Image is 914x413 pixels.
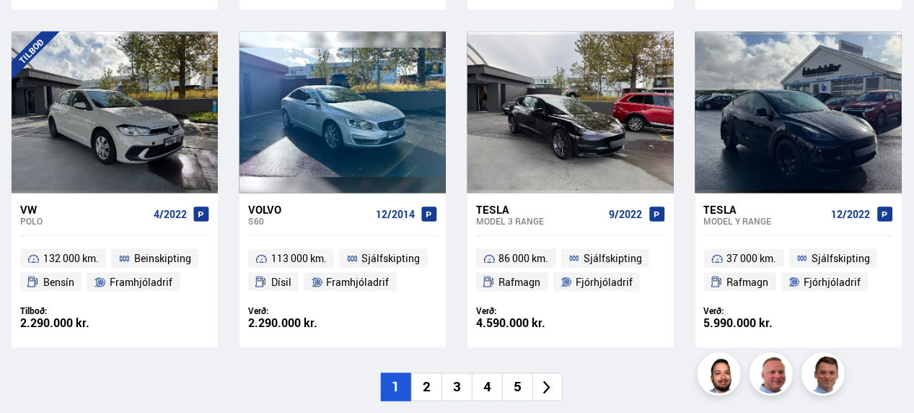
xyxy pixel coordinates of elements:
[134,250,191,267] span: Beinskipting
[271,250,327,267] span: 113 000 km.
[240,194,446,348] a: Volvo S60 12/2014 113 000 km. Sjálfskipting Dísil Framhjóladrif Verð: 2.290.000 kr.
[20,203,148,216] div: VW
[476,203,604,216] div: Tesla
[441,373,472,401] li: 3
[502,373,532,401] li: 5
[832,209,871,220] span: 12/2022
[381,373,411,401] li: 1
[110,274,172,291] span: Framhjóladrif
[248,203,370,216] div: Volvo
[727,274,769,291] span: Rafmagn
[248,305,343,316] div: Verð:
[727,250,777,267] span: 37 000 km.
[467,194,674,348] a: Tesla Model 3 RANGE 9/2022 86 000 km. Sjálfskipting Rafmagn Fjórhjóladrif Verð: 4.590.000 kr.
[12,6,55,49] button: Opna LiveChat spjallviðmót
[700,355,743,398] img: nhp88E3Fdnt1Opn2.png
[499,250,549,267] span: 86 000 km.
[476,216,604,226] div: Model 3 RANGE
[476,305,571,316] div: Verð:
[20,317,115,329] div: 2.290.000 kr.
[499,274,541,291] span: Rafmagn
[584,250,642,267] span: Sjálfskipting
[804,355,847,398] img: FbJEzSuNWCJXmdc-.webp
[43,250,99,267] span: 132 000 km.
[411,373,441,401] li: 2
[704,305,799,316] div: Verð:
[248,317,343,329] div: 2.290.000 kr.
[576,274,633,291] span: Fjórhjóladrif
[43,274,74,291] span: Bensín
[695,194,902,348] a: Tesla Model Y RANGE 12/2022 37 000 km. Sjálfskipting Rafmagn Fjórhjóladrif Verð: 5.990.000 kr.
[362,250,421,267] span: Sjálfskipting
[20,216,148,226] div: Polo
[20,305,115,316] div: Tilboð:
[248,216,370,226] div: S60
[472,373,502,401] li: 4
[704,216,826,226] div: Model Y RANGE
[804,274,861,291] span: Fjórhjóladrif
[610,209,643,220] span: 9/2022
[12,194,218,348] a: VW Polo 4/2022 132 000 km. Beinskipting Bensín Framhjóladrif Tilboð: 2.290.000 kr.
[704,317,799,329] div: 5.990.000 kr.
[271,274,291,291] span: Dísil
[704,203,826,216] div: Tesla
[154,209,187,220] span: 4/2022
[812,250,870,267] span: Sjálfskipting
[476,317,571,329] div: 4.590.000 kr.
[376,209,415,220] span: 12/2014
[752,355,795,398] img: siFngHWaQ9KaOqBr.png
[327,274,390,291] span: Framhjóladrif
